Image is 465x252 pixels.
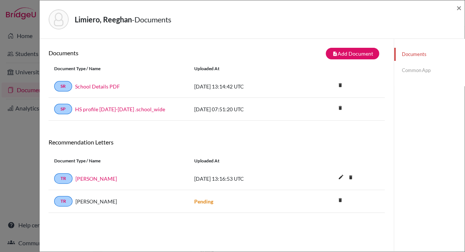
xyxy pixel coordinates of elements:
i: delete [334,80,345,91]
div: Uploaded at [189,158,301,164]
a: TR [54,173,72,184]
a: delete [334,103,345,113]
a: School Details PDF [75,83,120,90]
button: Close [456,3,462,12]
i: delete [334,195,345,206]
a: Documents [394,48,465,61]
div: Uploaded at [189,65,301,72]
span: × [456,2,462,13]
strong: Pending [194,198,213,205]
a: delete [334,196,345,206]
a: TR [54,196,72,206]
button: note_addAdd Document [326,48,379,59]
span: - Documents [132,15,171,24]
i: note_add [332,51,337,56]
a: SP [54,104,72,114]
span: [DATE] 13:16:53 UTC [194,175,244,182]
div: [DATE] 13:14:42 UTC [189,83,301,90]
strong: Limiero, Reeghan [75,15,132,24]
a: delete [334,81,345,91]
span: [PERSON_NAME] [75,197,117,205]
h6: Recommendation Letters [49,139,385,146]
a: Common App [394,64,465,77]
h6: Documents [49,49,217,56]
button: edit [334,172,347,183]
div: [DATE] 07:51:20 UTC [189,105,301,113]
div: Document Type / Name [49,158,189,164]
i: delete [334,102,345,113]
i: edit [335,171,347,183]
a: [PERSON_NAME] [75,175,117,183]
a: SR [54,81,72,91]
i: delete [345,172,356,183]
a: delete [345,173,356,183]
div: Document Type / Name [49,65,189,72]
a: HS profile [DATE]-[DATE] .school_wide [75,105,165,113]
